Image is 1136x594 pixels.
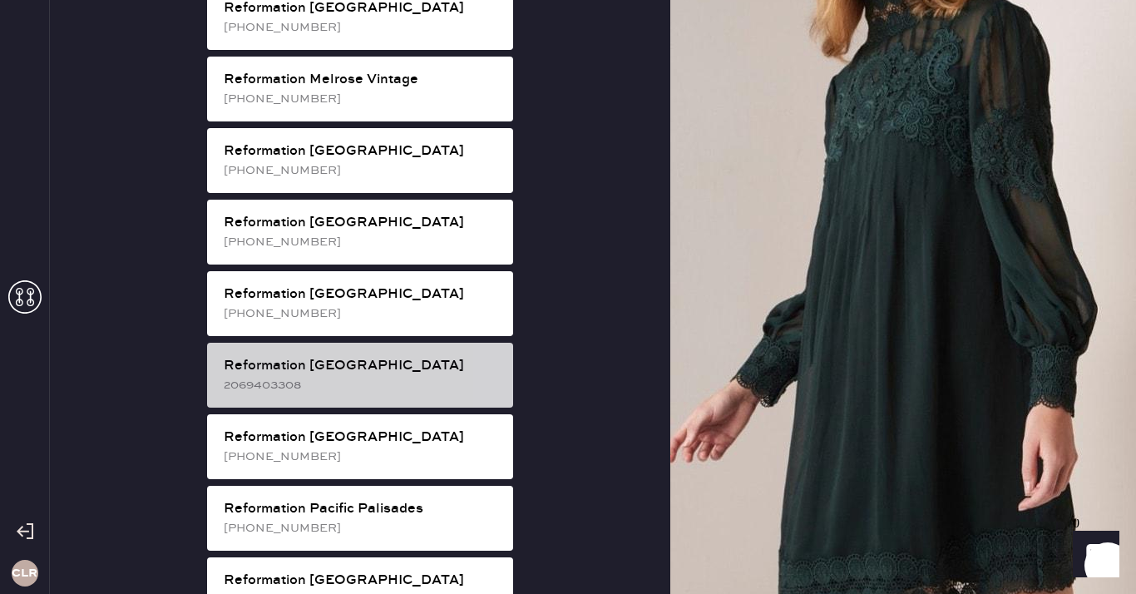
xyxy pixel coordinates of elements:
[541,384,591,434] img: logo
[53,561,1079,581] div: Orders In Shipment :
[53,131,1079,151] div: Order # 82840
[53,281,156,303] th: ID
[224,233,500,251] div: [PHONE_NUMBER]
[224,70,500,90] div: Reformation Melrose Vintage
[224,519,500,537] div: [PHONE_NUMBER]
[1015,281,1079,303] th: QTY
[156,303,1015,324] td: Shorts - Reformation - June Low Rise Linen Short White - Size: 6
[1057,519,1129,591] iframe: Front Chat
[541,20,591,70] img: logo
[224,141,500,161] div: Reformation [GEOGRAPHIC_DATA]
[224,376,500,394] div: 2069403308
[224,161,500,180] div: [PHONE_NUMBER]
[224,356,500,376] div: Reformation [GEOGRAPHIC_DATA]
[53,176,1079,196] div: Customer information
[224,448,500,466] div: [PHONE_NUMBER]
[53,516,1079,536] div: Reformation Customer Love
[1015,303,1079,324] td: 1
[224,304,500,323] div: [PHONE_NUMBER]
[224,18,500,37] div: [PHONE_NUMBER]
[224,571,500,591] div: Reformation [GEOGRAPHIC_DATA]
[53,303,156,324] td: 961216
[224,428,500,448] div: Reformation [GEOGRAPHIC_DATA]
[224,285,500,304] div: Reformation [GEOGRAPHIC_DATA]
[156,281,1015,303] th: Description
[53,496,1079,516] div: Shipment #107562
[53,476,1079,496] div: Shipment Summary
[224,499,500,519] div: Reformation Pacific Palisades
[224,90,500,108] div: [PHONE_NUMBER]
[12,567,37,579] h3: CLR
[505,329,628,342] img: Logo
[224,213,500,233] div: Reformation [GEOGRAPHIC_DATA]
[53,111,1079,131] div: Packing slip
[53,196,1079,256] div: # 89149 [PERSON_NAME] Nadav [EMAIL_ADDRESS][DOMAIN_NAME]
